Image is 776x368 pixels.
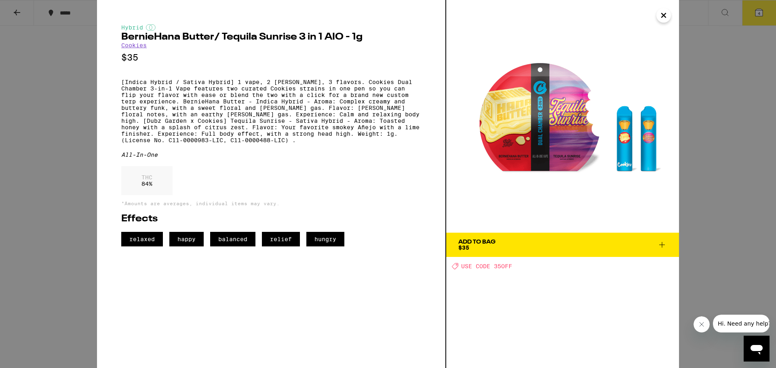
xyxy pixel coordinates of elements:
div: Hybrid [121,24,421,31]
a: Cookies [121,42,147,48]
span: hungry [306,232,344,246]
iframe: Close message [694,316,710,332]
span: balanced [210,232,255,246]
img: hybridColor.svg [146,24,156,31]
div: All-In-One [121,151,421,158]
span: relief [262,232,300,246]
span: $35 [458,244,469,251]
div: 84 % [121,166,173,195]
span: happy [169,232,204,246]
p: $35 [121,53,421,63]
h2: Effects [121,214,421,224]
div: Add To Bag [458,239,496,245]
p: *Amounts are averages, individual items may vary. [121,201,421,206]
span: USE CODE 35OFF [461,263,512,269]
button: Add To Bag$35 [446,233,679,257]
span: relaxed [121,232,163,246]
iframe: Button to launch messaging window [744,336,770,362]
span: Hi. Need any help? [5,6,58,12]
p: THC [141,174,152,181]
p: [Indica Hybrid / Sativa Hybrid] 1 vape, 2 [PERSON_NAME], 3 flavors. Cookies Dual Chamber 3-in-1 V... [121,79,421,143]
iframe: Message from company [713,315,770,332]
h2: BernieHana Butter/ Tequila Sunrise 3 in 1 AIO - 1g [121,32,421,42]
button: Close [656,8,671,23]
